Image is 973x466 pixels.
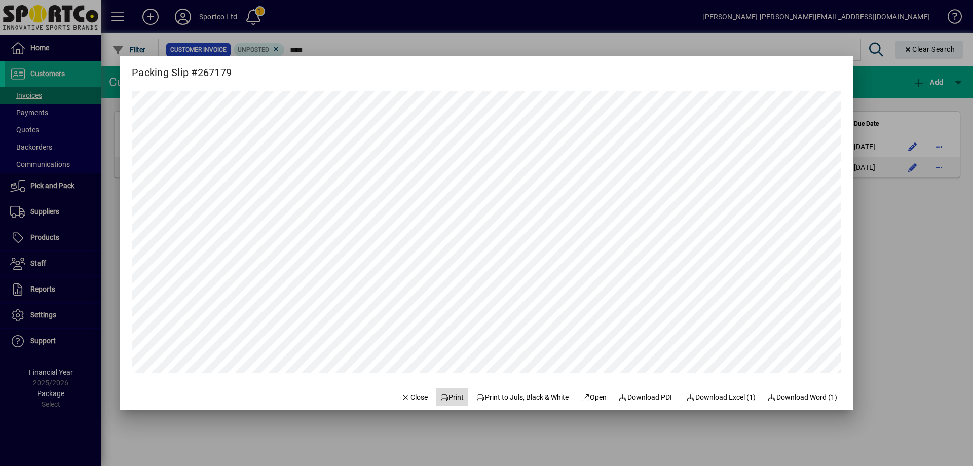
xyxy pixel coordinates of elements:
button: Print [436,388,468,406]
button: Download Word (1) [764,388,842,406]
h2: Packing Slip #267179 [120,56,244,81]
span: Download PDF [619,392,675,403]
a: Download PDF [615,388,679,406]
button: Download Excel (1) [682,388,760,406]
button: Print to Juls, Black & White [472,388,573,406]
span: Print to Juls, Black & White [476,392,569,403]
span: Download Excel (1) [686,392,756,403]
span: Print [440,392,464,403]
span: Download Word (1) [768,392,838,403]
span: Open [581,392,607,403]
button: Close [397,388,432,406]
a: Open [577,388,611,406]
span: Close [401,392,428,403]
